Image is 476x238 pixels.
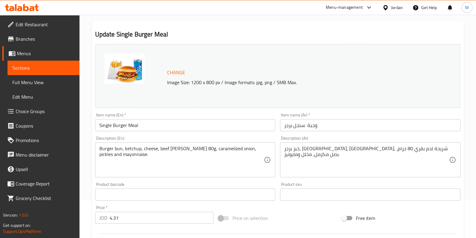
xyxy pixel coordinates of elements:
span: 1.0.0 [19,211,28,219]
a: Branches [2,32,79,46]
input: Please enter product barcode [95,189,275,201]
div: Jordan [391,4,403,11]
input: Please enter price [110,212,214,224]
div: Menu-management [326,4,363,11]
a: Sections [8,61,79,75]
input: Please enter product sku [280,189,460,201]
a: Support.OpsPlatform [3,227,41,235]
h2: Update Single Burger Meal [95,30,460,39]
a: Coupons [2,119,79,133]
span: Get support on: [3,221,31,229]
input: Enter name En [95,119,275,131]
span: Full Menu View [12,79,75,86]
p: Image Size: 1200 x 800 px / Image formats: jpg, png / 5MB Max. [165,79,425,86]
button: Change [165,66,188,79]
h4: Exclusive Offer section [92,9,464,15]
span: Price on selection [232,214,268,222]
a: Promotions [2,133,79,148]
span: Edit Restaurant [16,21,75,28]
input: Enter name Ar [280,119,460,131]
span: Change [167,68,185,77]
img: mmw_638516170801620275 [104,53,145,84]
span: Free item [356,214,375,222]
span: Promotions [16,137,75,144]
span: Choice Groups [16,108,75,115]
span: Edit Menu [12,93,75,100]
a: Upsell [2,162,79,176]
p: JOD [99,214,107,221]
span: Version: [3,211,18,219]
span: Menus [17,50,75,57]
span: Coupons [16,122,75,129]
span: Upsell [16,166,75,173]
span: Branches [16,35,75,43]
a: Grocery Checklist [2,191,79,205]
a: Coverage Report [2,176,79,191]
span: Coverage Report [16,180,75,187]
textarea: خبز برجر، [GEOGRAPHIC_DATA]، [GEOGRAPHIC_DATA]، شريحة لحم بقري 80 جرام، بصل مكرمل، مخلل ومايونيز. [284,146,449,174]
a: Edit Menu [8,90,79,104]
span: Menu disclaimer [16,151,75,158]
textarea: Burger bun, ketchup, cheese, beef [PERSON_NAME] 80g, caramelized onion, pickles and mayonnaise. [99,146,264,174]
a: Menu disclaimer [2,148,79,162]
span: Sections [12,64,75,71]
span: M [465,4,469,11]
span: Grocery Checklist [16,195,75,202]
a: Choice Groups [2,104,79,119]
a: Full Menu View [8,75,79,90]
a: Menus [2,46,79,61]
a: Edit Restaurant [2,17,79,32]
